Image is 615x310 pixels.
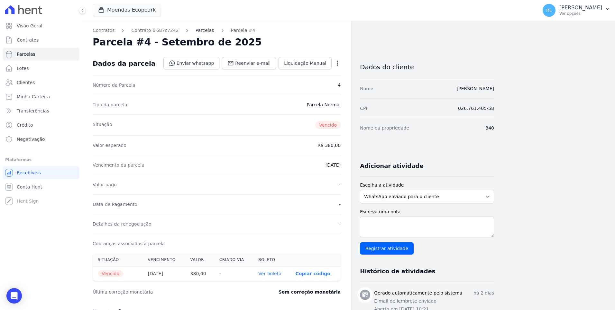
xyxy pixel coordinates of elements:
[131,27,179,34] a: Contrato #687c7242
[98,270,123,277] span: Vencido
[185,266,214,281] th: 380,00
[214,266,253,281] th: -
[17,23,42,29] span: Visão Geral
[339,181,341,188] dd: -
[17,37,39,43] span: Contratos
[5,156,77,164] div: Plataformas
[473,290,494,296] p: há 2 dias
[374,298,494,305] p: E-mail de lembrete enviado
[3,76,79,89] a: Clientes
[546,8,552,13] span: RL
[458,105,494,111] dd: 026.761.405-58
[360,208,494,215] label: Escreva uma nota
[326,162,341,168] dd: [DATE]
[258,271,281,276] a: Ver boleto
[93,289,239,295] dt: Última correção monetária
[93,253,143,266] th: Situação
[93,27,115,34] a: Contratos
[296,271,330,276] button: Copiar código
[222,57,276,69] a: Reenviar e-mail
[196,27,214,34] a: Parcelas
[279,57,332,69] a: Liquidação Manual
[559,5,602,11] p: [PERSON_NAME]
[93,60,155,67] div: Dados da parcela
[17,136,45,142] span: Negativação
[485,125,494,131] dd: 840
[360,162,423,170] h3: Adicionar atividade
[3,104,79,117] a: Transferências
[93,121,112,129] dt: Situação
[17,184,42,190] span: Conta Hent
[143,253,185,266] th: Vencimento
[93,102,127,108] dt: Tipo da parcela
[17,65,29,72] span: Lotes
[307,102,341,108] dd: Parcela Normal
[3,133,79,146] a: Negativação
[374,290,462,296] h3: Gerado automaticamente pelo sistema
[537,1,615,19] button: RL [PERSON_NAME] Ver opções
[93,181,117,188] dt: Valor pago
[279,289,341,295] dd: Sem correção monetária
[93,201,137,208] dt: Data de Pagamento
[17,79,35,86] span: Clientes
[360,105,368,111] dt: CPF
[93,82,135,88] dt: Número da Parcela
[339,201,341,208] dd: -
[235,60,271,66] span: Reenviar e-mail
[93,4,161,16] button: Moendas Ecopoark
[315,121,341,129] span: Vencido
[93,36,262,48] h2: Parcela #4 - Setembro de 2025
[3,34,79,46] a: Contratos
[163,57,220,69] a: Enviar whatsapp
[93,27,341,34] nav: Breadcrumb
[3,180,79,193] a: Conta Hent
[3,62,79,75] a: Lotes
[360,125,409,131] dt: Nome da propriedade
[317,142,341,149] dd: R$ 380,00
[17,51,35,57] span: Parcelas
[559,11,602,16] p: Ver opções
[360,63,494,71] h3: Dados do cliente
[93,221,151,227] dt: Detalhes da renegociação
[93,142,126,149] dt: Valor esperado
[214,253,253,266] th: Criado via
[360,267,435,275] h3: Histórico de atividades
[17,108,49,114] span: Transferências
[17,122,33,128] span: Crédito
[284,60,326,66] span: Liquidação Manual
[17,93,50,100] span: Minha Carteira
[6,288,22,304] div: Open Intercom Messenger
[17,170,41,176] span: Recebíveis
[185,253,214,266] th: Valor
[3,48,79,61] a: Parcelas
[3,166,79,179] a: Recebíveis
[253,253,290,266] th: Boleto
[360,242,414,255] input: Registrar atividade
[339,221,341,227] dd: -
[360,85,373,92] dt: Nome
[93,240,165,247] dt: Cobranças associadas à parcela
[93,162,144,168] dt: Vencimento da parcela
[360,182,494,189] label: Escolha a atividade
[338,82,341,88] dd: 4
[231,27,255,34] a: Parcela #4
[143,266,185,281] th: [DATE]
[3,119,79,131] a: Crédito
[3,19,79,32] a: Visão Geral
[457,86,494,91] a: [PERSON_NAME]
[3,90,79,103] a: Minha Carteira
